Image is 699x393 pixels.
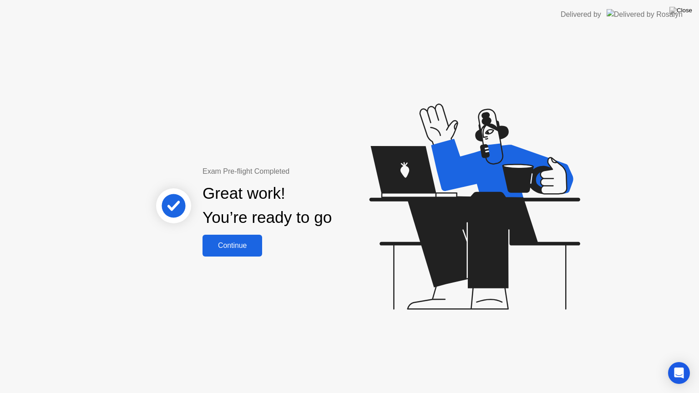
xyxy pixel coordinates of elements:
[668,362,690,384] div: Open Intercom Messenger
[203,235,262,257] button: Continue
[607,9,683,20] img: Delivered by Rosalyn
[561,9,601,20] div: Delivered by
[203,166,390,177] div: Exam Pre-flight Completed
[203,181,332,230] div: Great work! You’re ready to go
[205,242,259,250] div: Continue
[669,7,692,14] img: Close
